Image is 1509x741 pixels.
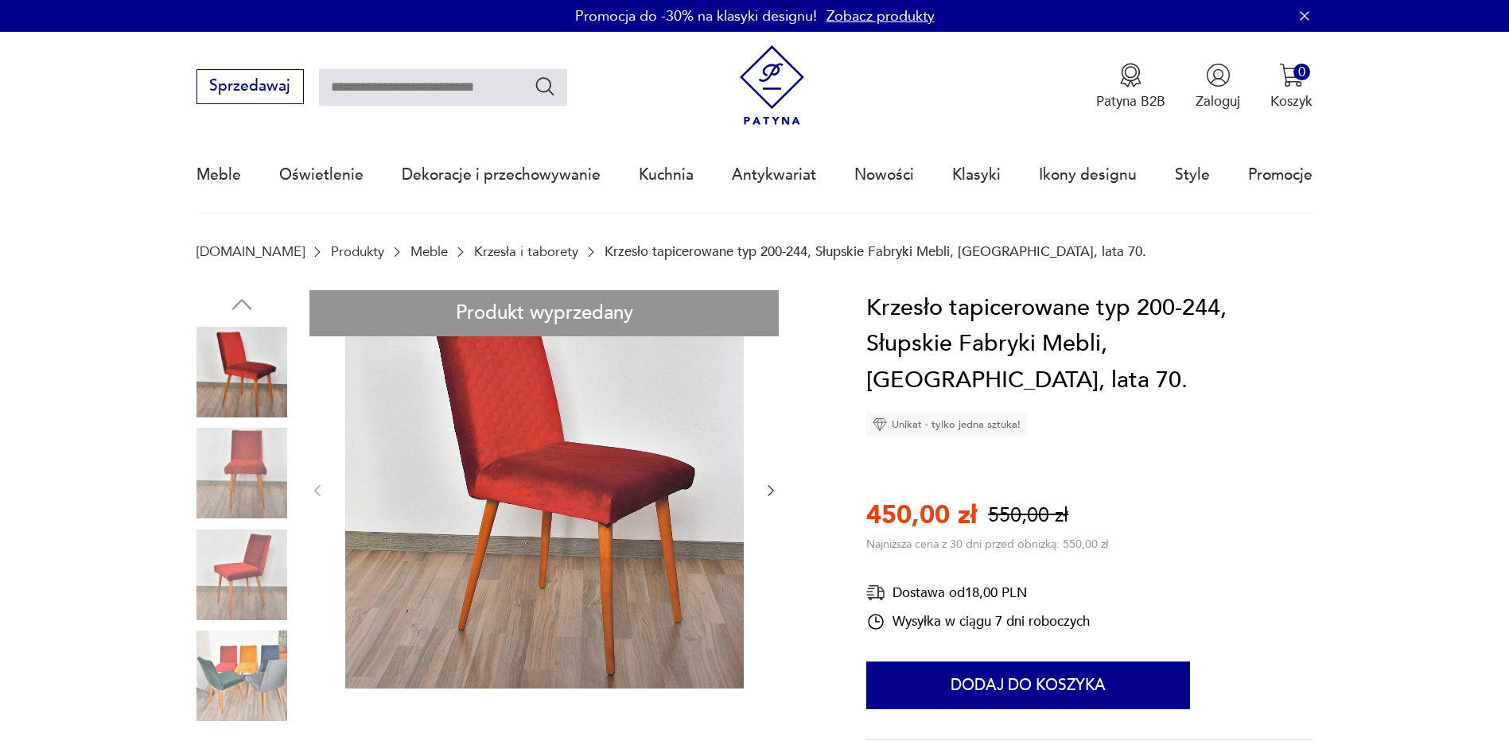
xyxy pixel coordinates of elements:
img: Zdjęcie produktu Krzesło tapicerowane typ 200-244, Słupskie Fabryki Mebli, Polska, lata 70. [196,630,287,721]
img: Zdjęcie produktu Krzesło tapicerowane typ 200-244, Słupskie Fabryki Mebli, Polska, lata 70. [196,428,287,518]
div: 0 [1293,64,1310,80]
p: Promocja do -30% na klasyki designu! [575,6,817,26]
a: Klasyki [952,138,1001,211]
button: Patyna B2B [1096,63,1165,111]
div: Produkt wyprzedany [309,290,779,337]
a: Kuchnia [639,138,694,211]
a: Meble [196,138,241,211]
button: 0Koszyk [1270,63,1313,111]
div: Wysyłka w ciągu 7 dni roboczych [866,612,1090,631]
a: Oświetlenie [279,138,364,211]
p: Zaloguj [1196,92,1240,111]
a: Meble [410,244,448,259]
a: Style [1175,138,1210,211]
a: Promocje [1248,138,1313,211]
a: Antykwariat [732,138,816,211]
button: Szukaj [534,75,557,98]
a: Sprzedawaj [196,81,304,94]
a: Ikony designu [1039,138,1137,211]
img: Zdjęcie produktu Krzesło tapicerowane typ 200-244, Słupskie Fabryki Mebli, Polska, lata 70. [196,530,287,620]
img: Ikona dostawy [866,583,885,603]
a: Ikona medaluPatyna B2B [1096,63,1165,111]
a: [DOMAIN_NAME] [196,244,305,259]
img: Ikona medalu [1118,63,1143,87]
a: Nowości [854,138,914,211]
button: Zaloguj [1196,63,1240,111]
a: Krzesła i taborety [474,244,578,259]
button: Sprzedawaj [196,69,304,104]
p: Koszyk [1270,92,1313,111]
img: Zdjęcie produktu Krzesło tapicerowane typ 200-244, Słupskie Fabryki Mebli, Polska, lata 70. [196,327,287,417]
div: Dostawa od 18,00 PLN [866,583,1090,603]
img: Ikona koszyka [1279,63,1304,87]
p: 550,00 zł [988,502,1068,530]
img: Zdjęcie produktu Krzesło tapicerowane typ 200-244, Słupskie Fabryki Mebli, Polska, lata 70. [345,290,744,689]
h1: Krzesło tapicerowane typ 200-244, Słupskie Fabryki Mebli, [GEOGRAPHIC_DATA], lata 70. [866,290,1313,399]
p: Krzesło tapicerowane typ 200-244, Słupskie Fabryki Mebli, [GEOGRAPHIC_DATA], lata 70. [605,244,1146,259]
img: Ikonka użytkownika [1206,63,1231,87]
a: Dekoracje i przechowywanie [402,138,601,211]
a: Zobacz produkty [826,6,935,26]
img: Patyna - sklep z meblami i dekoracjami vintage [732,45,812,126]
p: Najniższa cena z 30 dni przed obniżką: 550,00 zł [866,537,1108,552]
p: 450,00 zł [866,498,977,533]
button: Dodaj do koszyka [866,661,1190,709]
p: Patyna B2B [1096,92,1165,111]
img: Ikona diamentu [873,417,887,432]
a: Produkty [331,244,384,259]
div: Unikat - tylko jedna sztuka! [866,413,1027,436]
